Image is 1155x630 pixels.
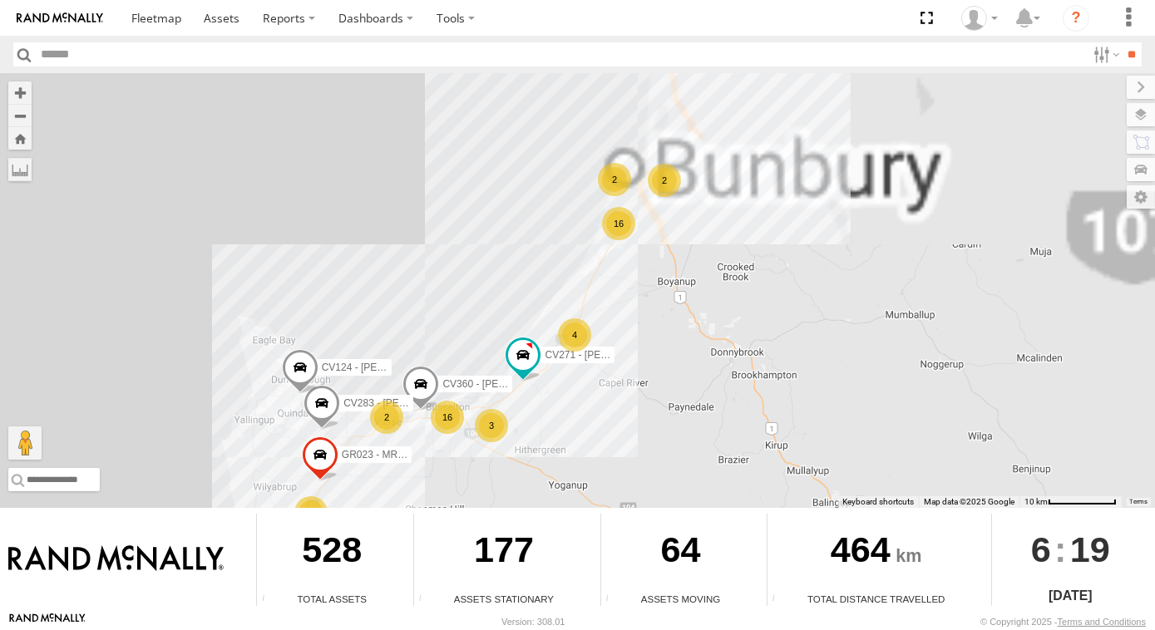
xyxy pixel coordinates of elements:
[475,409,508,442] div: 3
[1031,514,1051,585] span: 6
[414,592,595,606] div: Assets Stationary
[9,613,86,630] a: Visit our Website
[648,164,681,197] div: 2
[501,617,565,627] div: Version: 308.01
[601,593,626,606] div: Total number of assets current in transit.
[980,617,1146,627] div: © Copyright 2025 -
[992,514,1149,585] div: :
[370,401,403,434] div: 2
[1130,498,1148,504] a: Terms (opens in new tab)
[442,377,564,389] span: CV360 - [PERSON_NAME]
[1127,185,1155,209] label: Map Settings
[257,514,407,592] div: 528
[1087,42,1123,66] label: Search Filter Options
[257,593,282,606] div: Total number of Enabled Assets
[17,12,103,24] img: rand-logo.svg
[257,592,407,606] div: Total Assets
[992,586,1149,606] div: [DATE]
[601,592,761,606] div: Assets Moving
[8,426,42,460] button: Drag Pegman onto the map to open Street View
[598,163,631,196] div: 2
[558,318,591,352] div: 4
[545,348,666,360] span: CV271 - [PERSON_NAME]
[8,81,32,104] button: Zoom in
[1058,617,1146,627] a: Terms and Conditions
[294,496,328,529] div: 2
[341,449,412,460] span: GR023 - MRRC
[768,514,985,592] div: 464
[414,593,439,606] div: Total number of assets current stationary.
[8,127,32,150] button: Zoom Home
[1024,497,1048,506] span: 10 km
[321,362,442,373] span: CV124 - [PERSON_NAME]
[924,497,1014,506] span: Map data ©2025 Google
[768,592,985,606] div: Total Distance Travelled
[1019,496,1122,508] button: Map Scale: 10 km per 79 pixels
[343,397,465,409] span: CV283 - [PERSON_NAME]
[601,514,761,592] div: 64
[8,158,32,181] label: Measure
[8,104,32,127] button: Zoom out
[955,6,1004,31] div: Jaydon Walker
[602,207,635,240] div: 16
[1063,5,1089,32] i: ?
[8,545,224,573] img: Rand McNally
[1070,514,1110,585] span: 19
[431,401,464,434] div: 16
[842,496,914,508] button: Keyboard shortcuts
[768,593,792,606] div: Total distance travelled by all assets within specified date range and applied filters
[414,514,595,592] div: 177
